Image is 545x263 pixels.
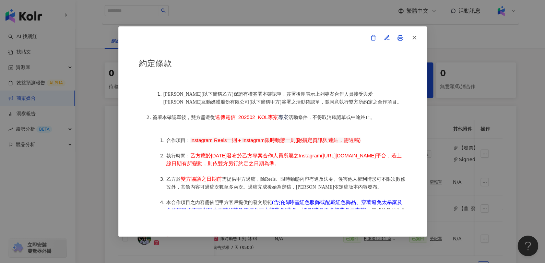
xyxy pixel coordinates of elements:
[139,54,406,210] div: [x] 當我按下「我同意」按鈕後，即代表我已審閱並同意本文件之全部內容，且我是合法或有權限的簽署人。(GMT+8 [DATE] 17:16)
[166,153,190,158] span: 執行時間：
[139,59,172,68] span: 約定條款
[166,177,181,182] span: 乙方於
[166,200,402,213] span: (含拍攝時需紅色服飾或配戴紅色飾品、穿著避免太暴露及合作項目內不可出現大面積的其他電信公司之競業色(藍色、橘色)或是過多競業色元素等)，
[166,138,190,143] span: 合作項目：
[153,115,215,120] span: 簽署本確認單後，雙方需遵從
[190,138,361,143] span: Instagram Reels一則＋Instagram限時動態一則(附指定資訊與連結，需過稿)
[288,115,375,120] span: 活動條件，不得取消確認單或中途終止。
[278,115,288,120] span: 專案
[181,176,222,182] span: 雙方協議之日期前
[166,153,402,166] span: 乙方應於[DATE]發布於乙方專案合作人員所屬之Instagram([URL][DOMAIN_NAME]平台，若上線日期有所變動，則依雙方另行約定之日期為準。
[215,115,279,120] span: 遠傳電信_202502_KOL專案
[166,199,406,238] li: 本合作項目之內容需依照甲方客戶提供的發文規範 完成並且加入#活動關鍵字以及相關連結。且同Reels、限時動態中不得加入其他產品 之#活動關鍵字、文字、圖片、商標、標誌、連結及相關代表其他廠商、產...
[166,177,405,190] span: 需提供甲方過稿，除Reels、限時動態內容有違反法令、侵害他人權利情形可不限次數修改外，其餘內容可過稿次數至多兩次。過稿完成後始為定稿，[PERSON_NAME]依定稿版本內容發布。
[163,92,402,105] span: [PERSON_NAME](以下簡稱乙方)保證有權簽署本確認單，簽署後即表示上列專案合作人員接受與愛[PERSON_NAME]互動媒體股份有限公司(以下簡稱甲方)簽署之活動確認單，並同意執行雙方...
